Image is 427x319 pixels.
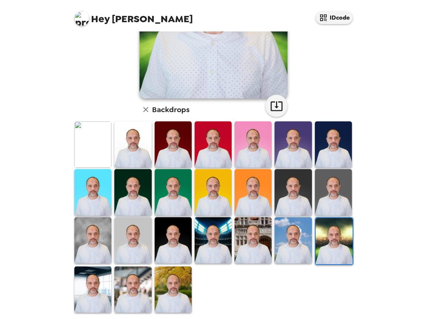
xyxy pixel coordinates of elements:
h6: Backdrops [152,104,189,115]
img: profile pic [74,11,89,26]
span: [PERSON_NAME] [74,7,193,24]
span: Hey [91,12,110,26]
button: IDcode [316,11,353,24]
img: Original [74,121,111,168]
